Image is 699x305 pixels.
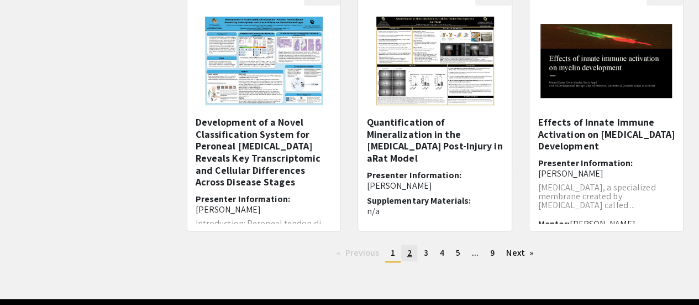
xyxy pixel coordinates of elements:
span: ... [472,247,479,259]
span: [PERSON_NAME] [570,218,635,230]
span: 3 [423,247,428,259]
span: 9 [490,247,495,259]
p: n/a [366,206,503,216]
iframe: Chat [8,255,47,297]
h6: Presenter Information: [366,170,503,191]
h6: Presenter Information: [538,158,675,179]
span: 2 [407,247,412,259]
span: Previous [345,247,379,259]
span: [PERSON_NAME] [538,168,603,179]
p: Introduction: Peroneal tendon di... [196,219,333,228]
img: <p>Development of a Novel Classification System for Peroneal Tendon Disease Reveals Key Transcrip... [194,6,334,116]
span: 1 [391,247,395,259]
span: 5 [456,247,460,259]
h5: Effects of Innate Immune Activation on [MEDICAL_DATA] Development [538,116,675,152]
span: 4 [440,247,444,259]
img: <p>Effects of Innate Immune Activation on Myelin Development</p> [529,13,683,109]
h5: Quantification of Mineralization in the [MEDICAL_DATA] Post-Injury in aRat Model [366,116,503,164]
a: Next page [501,245,539,261]
span: [PERSON_NAME] [196,204,261,215]
h6: Presenter Information: [196,194,333,215]
img: <p>Quantification of Mineralization in the Achilles Tendon Post-Injury in a</p><p>Rat Model</p> [365,6,505,116]
ul: Pagination [187,245,684,262]
h5: Development of a Novel Classification System for Peroneal [MEDICAL_DATA] Reveals Key Transcriptom... [196,116,333,188]
span: [MEDICAL_DATA], a specialized membrane created by [MEDICAL_DATA] called ... [538,182,655,211]
span: Mentor: [538,218,570,230]
span: [PERSON_NAME] [366,180,432,192]
span: Supplementary Materials: [366,195,470,206]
